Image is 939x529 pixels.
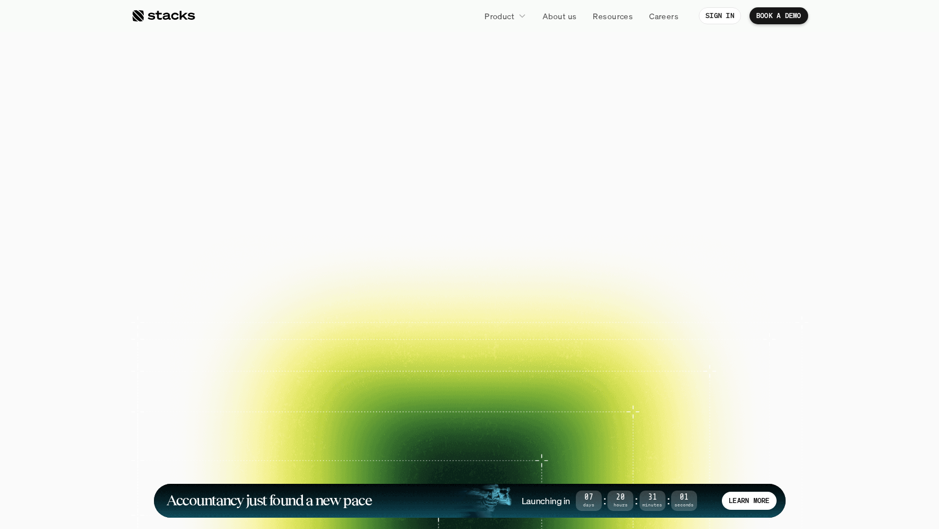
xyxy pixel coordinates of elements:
[593,10,633,22] p: Resources
[214,324,244,331] h2: Case study
[351,238,455,266] a: BOOK A DEMO
[642,6,685,26] a: Careers
[522,495,570,507] h4: Launching in
[640,495,665,501] span: 31
[678,357,748,367] p: and more
[649,10,678,22] p: Careers
[296,324,325,331] h2: Case study
[543,10,576,22] p: About us
[515,287,585,336] a: Case study
[166,494,372,507] h1: Accountancy just found a new pace
[602,494,607,507] strong: :
[640,503,665,507] span: Minutes
[355,68,550,119] span: financial
[329,119,610,169] span: Reimagined.
[371,244,435,260] p: BOOK A DEMO
[671,503,697,507] span: Seconds
[272,287,342,336] a: Case study
[607,503,633,507] span: Hours
[756,12,801,20] p: BOOK A DEMO
[706,12,734,20] p: SIGN IN
[586,6,640,26] a: Resources
[191,287,261,336] a: Case study
[484,10,514,22] p: Product
[633,494,639,507] strong: :
[576,495,602,501] span: 07
[154,484,786,518] a: Accountancy just found a new paceLaunching in07Days:20Hours:31Minutes:01SecondsLEARN MORE
[272,344,342,394] a: Case study
[191,344,261,394] a: Case study
[256,68,346,119] span: The
[296,382,325,389] h2: Case study
[329,183,611,218] p: Close your books faster, smarter, and risk-free with Stacks, the AI tool for accounting teams.
[607,495,633,501] span: 20
[539,324,569,331] h2: Case study
[480,244,568,260] p: EXPLORE PRODUCT
[214,382,244,389] h2: Case study
[536,6,583,26] a: About us
[671,495,697,501] span: 01
[559,68,683,119] span: close.
[699,7,741,24] a: SIGN IN
[665,494,671,507] strong: :
[461,238,588,266] a: EXPLORE PRODUCT
[576,503,602,507] span: Days
[750,7,808,24] a: BOOK A DEMO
